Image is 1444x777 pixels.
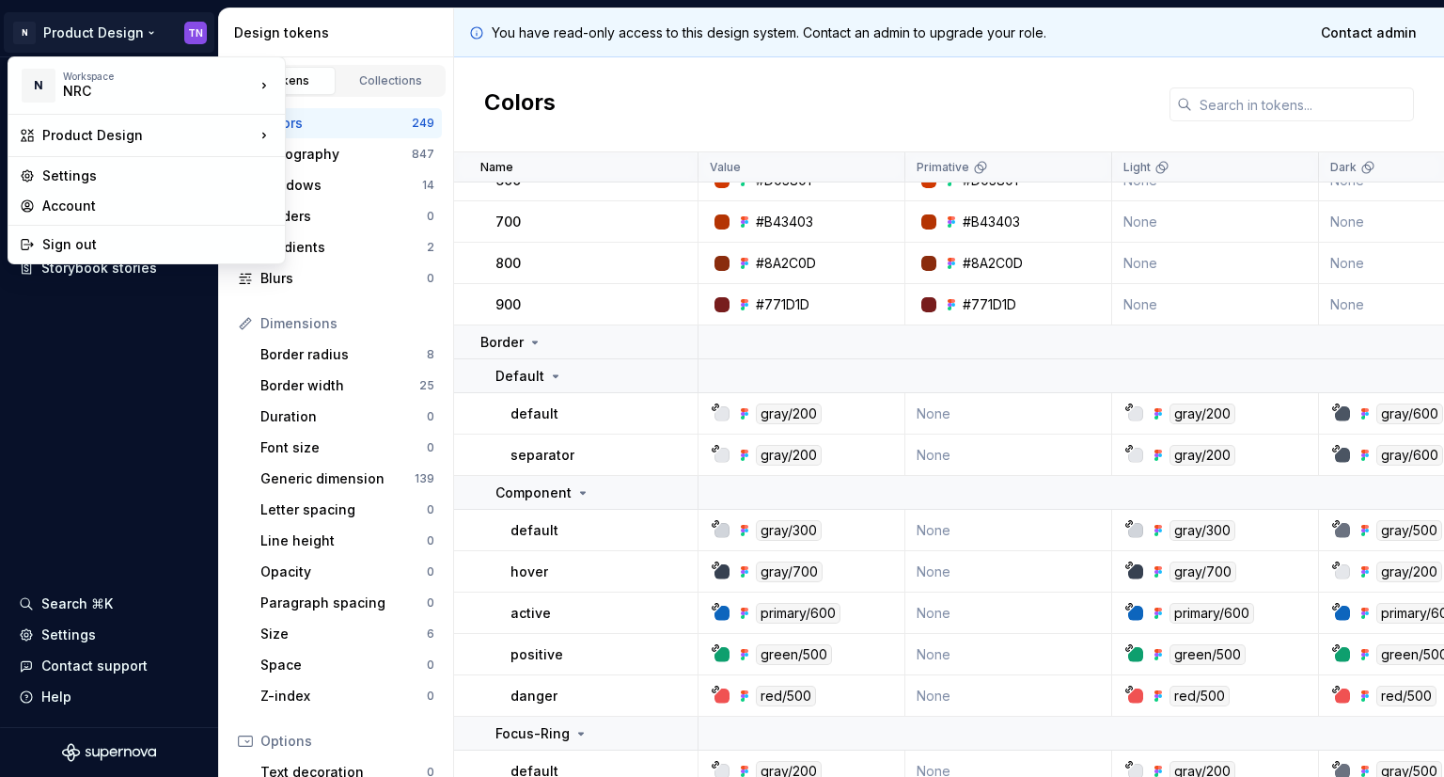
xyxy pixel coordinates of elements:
div: Workspace [63,71,255,82]
div: N [22,69,55,103]
div: Settings [42,166,274,185]
div: NRC [63,82,223,101]
div: Sign out [42,235,274,254]
div: Account [42,197,274,215]
div: Product Design [42,126,255,145]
